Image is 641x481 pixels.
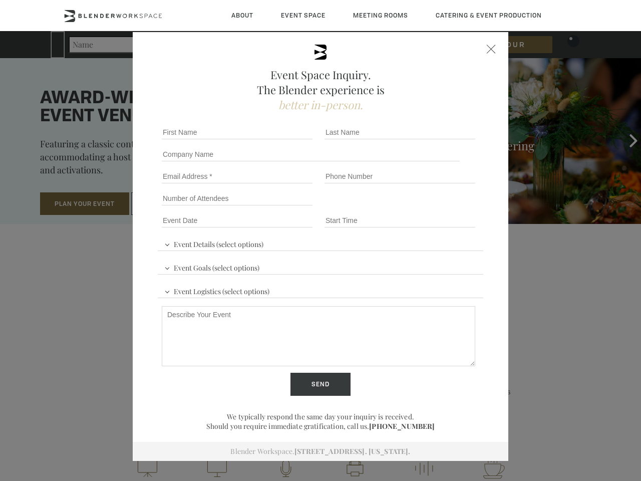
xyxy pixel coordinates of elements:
span: Event Details (select options) [162,235,266,251]
span: Event Goals (select options) [162,259,262,274]
p: Should you require immediate gratification, call us. [158,421,483,431]
input: First Name [162,125,312,139]
span: better in-person. [278,97,363,112]
input: Phone Number [325,169,475,183]
input: Event Date [162,213,312,227]
div: Blender Workspace. [133,442,508,461]
h2: Event Space Inquiry. The Blender experience is [158,67,483,112]
a: [PHONE_NUMBER] [369,421,435,431]
input: Company Name [162,147,460,161]
input: Start Time [325,213,475,227]
input: Last Name [325,125,475,139]
span: Event Logistics (select options) [162,283,272,298]
input: Send [290,373,351,396]
p: We typically respond the same day your inquiry is received. [158,412,483,421]
input: Number of Attendees [162,191,312,205]
input: Email Address * [162,169,312,183]
a: [STREET_ADDRESS]. [US_STATE]. [294,446,410,456]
